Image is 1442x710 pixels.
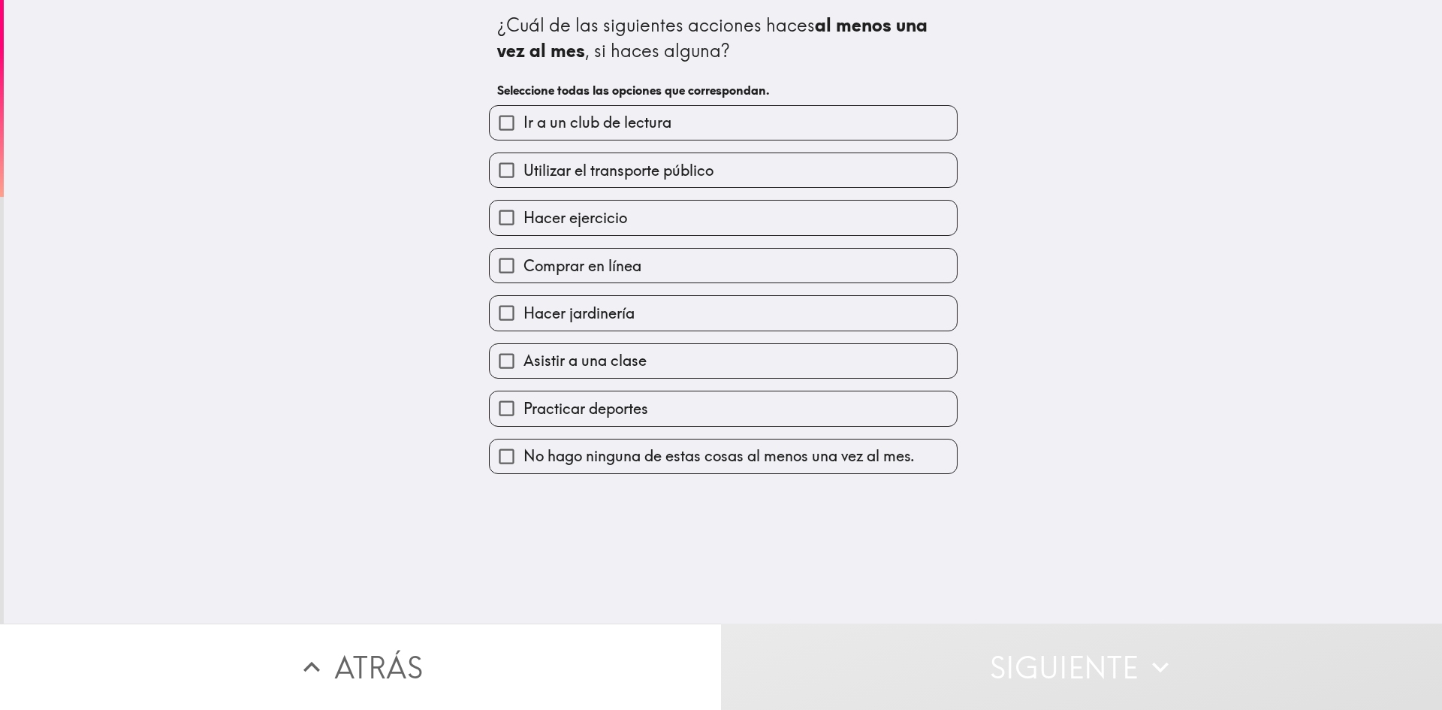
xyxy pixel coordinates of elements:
button: Hacer ejercicio [490,201,957,234]
span: Hacer ejercicio [523,207,627,228]
span: Hacer jardinería [523,303,635,324]
h6: Seleccione todas las opciones que correspondan. [497,82,949,98]
div: ¿Cuál de las siguientes acciones haces , si haces alguna? [497,13,949,63]
button: Ir a un club de lectura [490,106,957,140]
span: No hago ninguna de estas cosas al menos una vez al mes. [523,446,915,467]
button: Practicar deportes [490,391,957,425]
button: Asistir a una clase [490,344,957,378]
span: Comprar en línea [523,255,641,276]
button: Hacer jardinería [490,296,957,330]
button: Comprar en línea [490,249,957,282]
button: Siguiente [721,624,1442,710]
button: No hago ninguna de estas cosas al menos una vez al mes. [490,440,957,473]
span: Utilizar el transporte público [523,160,713,181]
span: Practicar deportes [523,398,648,419]
span: Asistir a una clase [523,350,647,371]
b: al menos una vez al mes [497,14,932,62]
button: Utilizar el transporte público [490,153,957,187]
span: Ir a un club de lectura [523,112,671,133]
